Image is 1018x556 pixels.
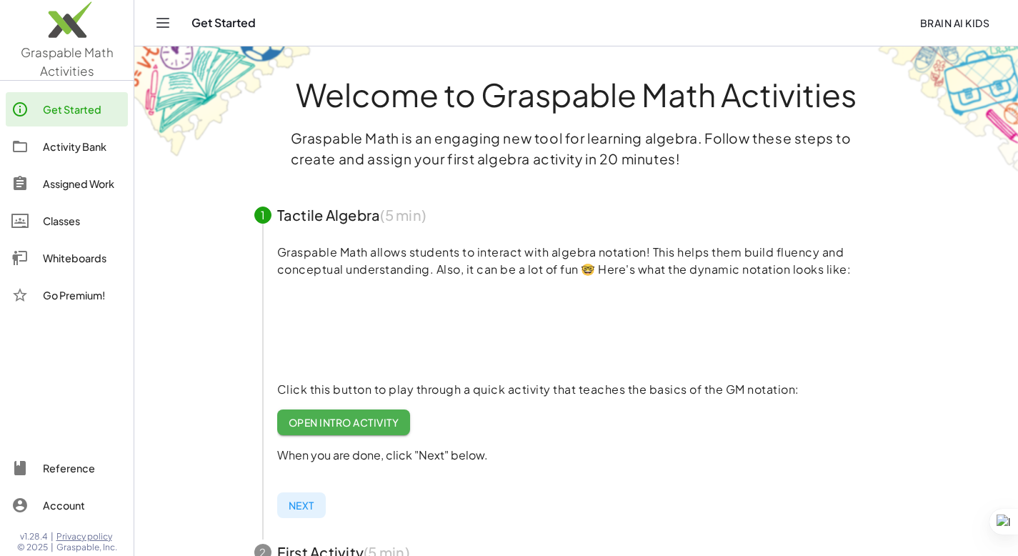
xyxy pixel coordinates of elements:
img: get-started-bg-ul-Ceg4j33I.png [134,45,313,159]
button: 1Tactile Algebra(5 min) [237,192,916,238]
span: | [51,531,54,542]
div: Get Started [43,101,122,118]
span: Graspable, Inc. [56,542,117,553]
div: Activity Bank [43,138,122,155]
span: Open Intro Activity [289,416,399,429]
h1: Welcome to Graspable Math Activities [228,78,925,111]
video: What is this? This is dynamic math notation. Dynamic math notation plays a central role in how Gr... [277,275,491,382]
a: Get Started [6,92,128,126]
a: Reference [6,451,128,485]
div: Classes [43,212,122,229]
p: Click this button to play through a quick activity that teaches the basics of the GM notation: [277,381,899,398]
span: v1.28.4 [20,531,48,542]
div: Account [43,497,122,514]
a: Classes [6,204,128,238]
span: | [51,542,54,553]
button: Toggle navigation [151,11,174,34]
div: 1 [254,207,271,224]
a: Assigned Work [6,167,128,201]
span: Brain AI Kids [919,16,989,29]
a: Whiteboards [6,241,128,275]
p: Graspable Math is an engaging new tool for learning algebra. Follow these steps to create and ass... [291,128,862,169]
div: Go Premium! [43,287,122,304]
p: Graspable Math allows students to interact with algebra notation! This helps them build fluency a... [277,244,899,278]
button: Brain AI Kids [908,10,1001,36]
span: Graspable Math Activities [21,44,114,79]
span: © 2025 [17,542,48,553]
a: Account [6,488,128,522]
span: Next [289,499,314,512]
div: Reference [43,460,122,477]
a: Privacy policy [56,531,117,542]
a: Activity Bank [6,129,128,164]
p: When you are done, click "Next" below. [277,447,899,464]
button: Next [277,492,326,518]
a: Open Intro Activity [277,409,411,435]
div: Assigned Work [43,175,122,192]
div: Whiteboards [43,249,122,267]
